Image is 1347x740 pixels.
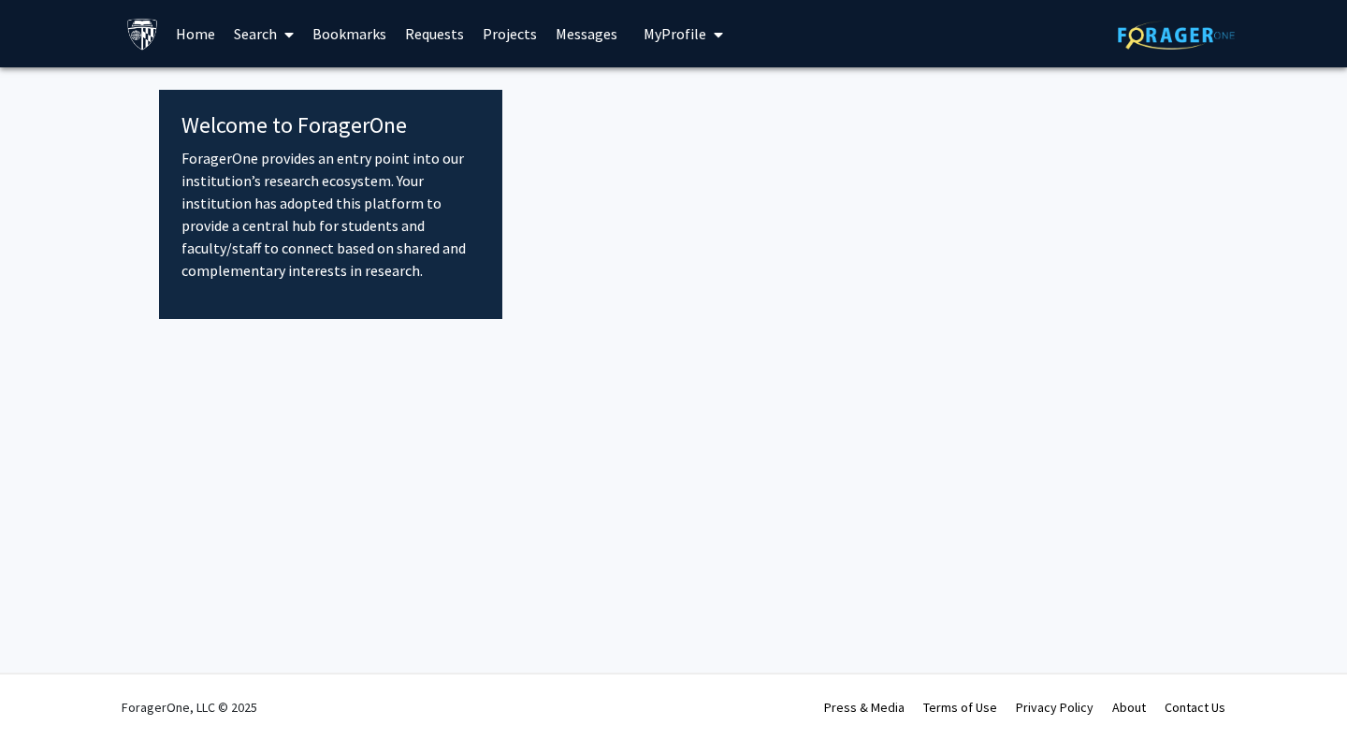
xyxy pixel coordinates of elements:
[473,1,546,66] a: Projects
[396,1,473,66] a: Requests
[181,112,480,139] h4: Welcome to ForagerOne
[1118,21,1235,50] img: ForagerOne Logo
[224,1,303,66] a: Search
[644,24,706,43] span: My Profile
[824,699,905,716] a: Press & Media
[546,1,627,66] a: Messages
[923,699,997,716] a: Terms of Use
[167,1,224,66] a: Home
[181,147,480,282] p: ForagerOne provides an entry point into our institution’s research ecosystem. Your institution ha...
[1016,699,1094,716] a: Privacy Policy
[1112,699,1146,716] a: About
[122,675,257,740] div: ForagerOne, LLC © 2025
[1165,699,1225,716] a: Contact Us
[126,18,159,51] img: Johns Hopkins University Logo
[303,1,396,66] a: Bookmarks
